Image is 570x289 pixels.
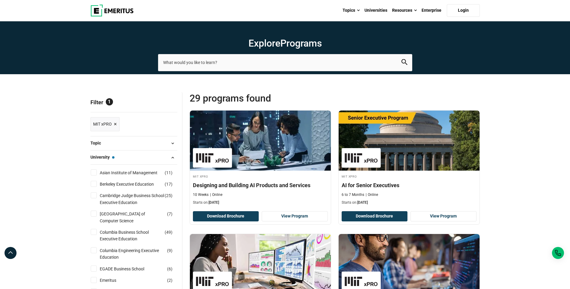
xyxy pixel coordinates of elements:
[100,192,176,206] a: Cambridge Judge Business School Executive Education
[166,230,171,235] span: 49
[169,278,171,283] span: 2
[165,192,172,199] span: ( )
[401,59,407,66] button: search
[165,229,172,236] span: ( )
[196,275,229,288] img: MIT xPRO
[193,181,328,189] h4: Designing and Building AI Products and Services
[190,92,335,104] span: 29 Programs found
[339,111,480,171] img: AI for Senior Executives | Online AI and Machine Learning Course
[90,117,120,131] a: MIT xPRO ×
[90,92,177,112] p: Filter
[165,169,172,176] span: ( )
[193,192,209,197] p: 10 Weeks
[366,192,378,197] p: Online
[100,247,176,261] a: Columbia Engineering Executive Education
[209,200,219,205] span: [DATE]
[93,121,112,127] span: MIT xPRO
[342,174,477,179] h4: MIT xPRO
[100,169,169,176] a: Asian Institute of Management
[100,229,176,242] a: Columbia Business School Executive Education
[345,275,378,288] img: MIT xPRO
[342,200,477,205] p: Starts on:
[280,38,322,49] span: Programs
[345,151,378,165] img: MIT xPRO
[196,151,229,165] img: MIT xPRO
[262,211,328,221] a: View Program
[158,54,412,71] input: search-page
[342,192,364,197] p: 6 to 7 Months
[165,181,172,187] span: ( )
[342,181,477,189] h4: AI for Senior Executives
[166,193,171,198] span: 25
[159,99,177,107] a: Reset all
[90,140,106,146] span: Topic
[114,120,117,129] span: ×
[100,277,128,284] a: Emeritus
[169,248,171,253] span: 9
[357,200,368,205] span: [DATE]
[167,277,172,284] span: ( )
[90,153,177,162] button: University
[210,192,222,197] p: Online
[167,266,172,272] span: ( )
[339,111,480,208] a: AI and Machine Learning Course by MIT xPRO - October 16, 2025 MIT xPRO MIT xPRO AI for Senior Exe...
[100,181,166,187] a: Berkeley Executive Education
[401,61,407,66] a: search
[158,37,412,49] h1: Explore
[193,200,328,205] p: Starts on:
[447,4,480,17] a: Login
[169,266,171,271] span: 6
[90,154,114,160] span: University
[90,139,177,148] button: Topic
[167,211,172,217] span: ( )
[166,182,171,187] span: 17
[100,211,176,224] a: [GEOGRAPHIC_DATA] of Computer Science
[166,170,171,175] span: 11
[100,266,156,272] a: EGADE Business School
[167,247,172,254] span: ( )
[193,211,259,221] button: Download Brochure
[410,211,477,221] a: View Program
[169,211,171,216] span: 7
[106,98,113,105] span: 1
[190,111,331,171] img: Designing and Building AI Products and Services | Online AI and Machine Learning Course
[193,174,328,179] h4: MIT xPRO
[342,211,408,221] button: Download Brochure
[190,111,331,208] a: AI and Machine Learning Course by MIT xPRO - October 9, 2025 MIT xPRO MIT xPRO Designing and Buil...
